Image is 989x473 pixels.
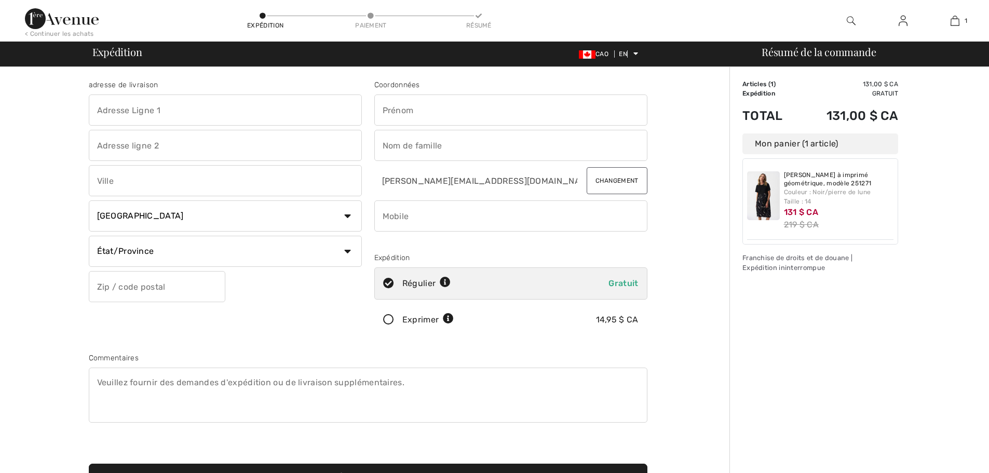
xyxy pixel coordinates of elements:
img: 1ère Avenue [25,8,99,29]
font: 14,95 $ CA [596,315,639,325]
font: Changement [595,177,639,184]
input: Ville [89,165,362,196]
input: Zip / code postal [89,271,225,302]
font: ) [774,80,776,88]
font: 131,00 $ CA [827,109,898,123]
font: Gratuit [872,90,898,97]
a: [PERSON_NAME] à imprimé géométrique, modèle 251271 [784,171,894,187]
font: Total [742,109,783,123]
input: Adresse ligne 2 [89,130,362,161]
img: Mon sac [951,15,959,27]
font: Exprimer [402,315,439,325]
input: Adresse Ligne 1 [89,94,362,126]
input: Mobile [374,200,647,232]
font: Régulier [402,278,436,288]
a: Se connecter [890,15,916,28]
input: Nom de famille [374,130,647,161]
font: Couleur : Noir/pierre de lune [784,188,871,196]
font: 1 [770,80,774,88]
font: Commentaires [89,354,139,362]
font: Coordonnées [374,80,420,89]
font: Expédition [374,253,410,262]
font: EN [619,50,627,58]
font: Paiement [355,22,386,29]
font: 131 $ CA [784,207,818,217]
font: Franchise de droits et de douane | Expédition ininterrompue [742,254,852,272]
input: Prénom [374,94,647,126]
img: Robe trapèze à imprimé géométrique, modèle 251271 [747,171,780,220]
font: [PERSON_NAME] à imprimé géométrique, modèle 251271 [784,171,872,187]
input: E-mail [374,165,578,196]
font: 219 $ CA [784,220,819,229]
img: Dollar canadien [579,50,595,59]
font: 131,00 $ CA [863,80,898,88]
font: Expédition [742,90,775,97]
font: < Continuer les achats [25,30,94,37]
img: Mes informations [899,15,907,27]
font: CAO [595,50,608,58]
font: Gratuit [608,278,638,288]
font: Résumé [466,22,492,29]
font: Mon panier (1 article) [755,139,838,148]
font: Expédition [247,22,283,29]
font: Articles ( [742,80,770,88]
button: Changement [587,167,647,194]
font: Expédition [92,45,142,59]
font: Résumé de la commande [762,45,876,59]
font: Taille : 14 [784,198,811,205]
img: rechercher sur le site [847,15,856,27]
font: 1 [965,17,967,24]
a: 1 [929,15,980,27]
font: adresse de livraison [89,80,158,89]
